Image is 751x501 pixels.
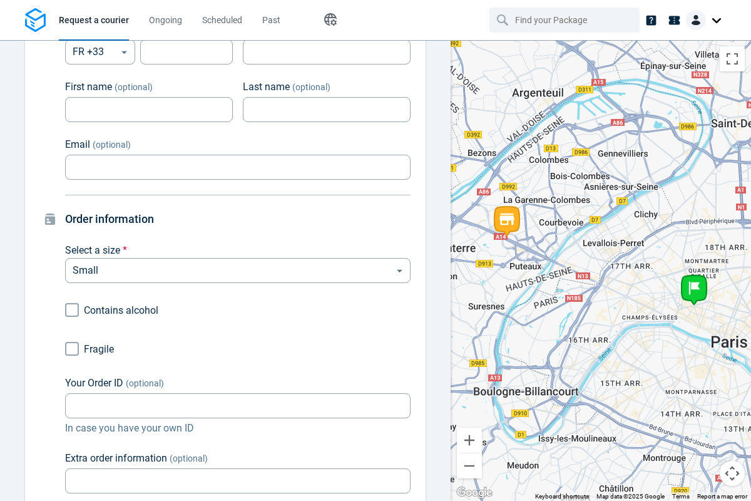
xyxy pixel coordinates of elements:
[672,493,690,500] a: Terms
[535,492,589,501] button: Keyboard shortcuts
[170,453,208,463] span: (optional)
[59,15,129,25] span: Request a courier
[25,8,46,33] img: Logo
[243,81,290,93] span: Last name
[457,428,482,453] button: Zoom in
[65,39,135,65] div: FR +33
[84,343,114,355] span: Fragile
[697,493,747,500] a: Report a map error
[65,258,411,283] div: Select a size
[126,378,164,388] span: (optional)
[84,304,158,316] span: Contains alcohol
[93,140,131,150] span: (optional)
[202,15,242,25] span: Scheduled
[149,15,182,25] span: Ongoing
[65,452,167,464] span: Extra order information
[720,461,745,486] button: Map camera controls
[454,485,495,501] img: Google
[292,82,330,92] span: (optional)
[65,244,120,256] span: Select a size
[515,8,616,32] input: Find your Package
[454,485,495,501] a: Open this area in Google Maps (opens a new window)
[65,210,411,228] h4: Order information
[686,10,706,30] img: Client
[65,421,411,436] span: In case you have your own ID
[65,377,123,389] span: Your Order ID
[65,138,90,150] span: Email
[65,81,112,93] span: First name
[115,82,153,92] span: (optional)
[720,46,745,71] button: Toggle fullscreen view
[457,453,482,478] button: Zoom out
[596,493,665,500] span: Map data ©2025 Google
[262,15,280,25] span: Past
